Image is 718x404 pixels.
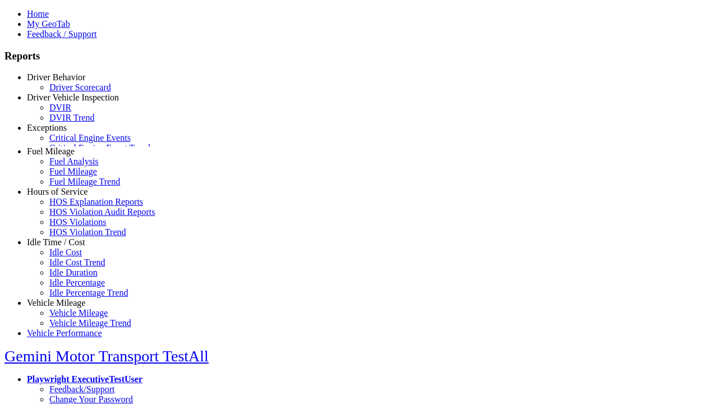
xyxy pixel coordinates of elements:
a: DVIR Trend [49,113,94,122]
a: Fuel Mileage [27,146,75,156]
a: Fuel Mileage [49,167,97,176]
a: Feedback / Support [27,29,96,39]
a: Change Your Password [49,394,133,404]
a: Vehicle Mileage Trend [49,318,131,328]
a: Vehicle Performance [27,328,102,338]
a: HOS Violation Audit Reports [49,207,155,217]
a: Idle Time / Cost [27,237,85,247]
a: Fuel Analysis [49,157,99,166]
a: Driver Vehicle Inspection [27,93,119,102]
a: HOS Explanation Reports [49,197,143,206]
a: Playwright ExecutiveTestUser [27,374,142,384]
a: Hours of Service [27,187,88,196]
a: Vehicle Mileage [49,308,108,318]
a: Feedback/Support [49,384,114,394]
a: Idle Percentage [49,278,105,287]
a: Vehicle Mileage [27,298,85,307]
a: Idle Duration [49,268,98,277]
a: Home [27,9,49,19]
a: HOS Violations [49,217,106,227]
a: DVIR [49,103,71,112]
a: Fuel Mileage Trend [49,177,120,186]
a: Gemini Motor Transport TestAll [4,347,209,365]
a: Exceptions [27,123,67,132]
a: Critical Engine Event Trend [49,143,150,153]
a: Idle Cost Trend [49,258,105,267]
a: Critical Engine Events [49,133,131,143]
a: Driver Scorecard [49,82,111,92]
a: My GeoTab [27,19,70,29]
a: HOS Violation Trend [49,227,126,237]
a: Driver Behavior [27,72,85,82]
h3: Reports [4,50,714,62]
a: Idle Percentage Trend [49,288,128,297]
a: Idle Cost [49,247,82,257]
